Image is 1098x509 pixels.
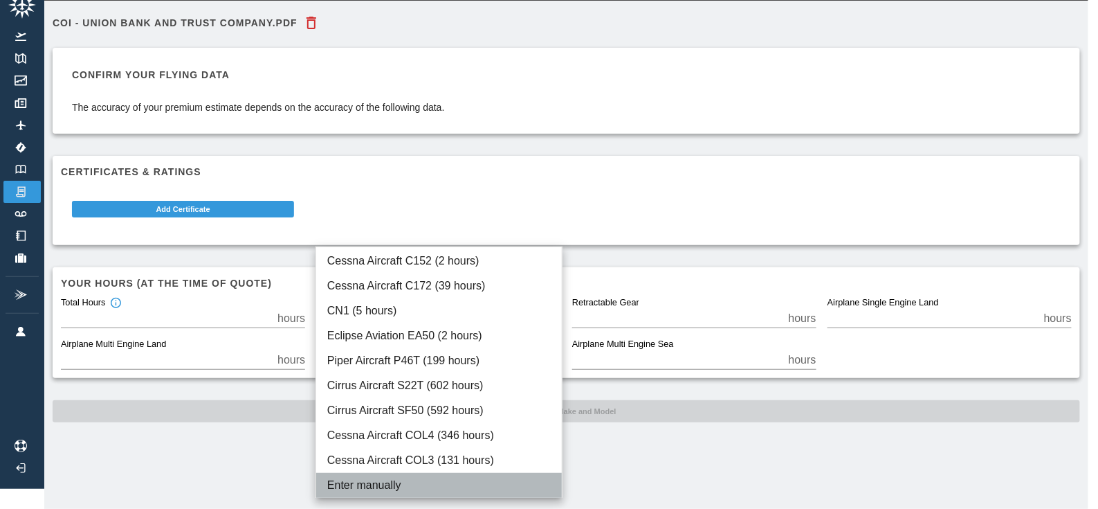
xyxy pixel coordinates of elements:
[316,473,562,498] li: Enter manually
[316,373,562,398] li: Cirrus Aircraft S22T (602 hours)
[316,448,562,473] li: Cessna Aircraft COL3 (131 hours)
[316,398,562,423] li: Cirrus Aircraft SF50 (592 hours)
[316,323,562,348] li: Eclipse Aviation EA50 (2 hours)
[316,274,562,298] li: Cessna Aircraft C172 (39 hours)
[316,298,562,323] li: CN1 (5 hours)
[316,423,562,448] li: Cessna Aircraft COL4 (346 hours)
[316,348,562,373] li: Piper Aircraft P46T (199 hours)
[316,249,562,274] li: Cessna Aircraft C152 (2 hours)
